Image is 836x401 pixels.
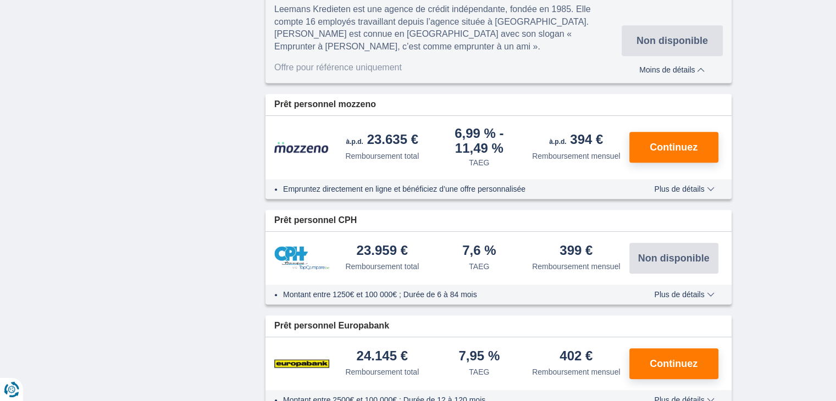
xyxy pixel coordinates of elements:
div: Remboursement mensuel [532,151,620,161]
div: TAEG [469,366,489,377]
div: 24.145 € [357,349,408,364]
div: Leemans Kredieten est une agence de crédit indépendante, fondée en 1985. Elle compte 16 employés ... [274,3,622,53]
div: 394 € [549,133,603,148]
button: Non disponible [629,243,718,274]
div: TAEG [469,157,489,168]
button: Continuez [629,132,718,163]
img: pret personnel CPH Banque [274,246,329,270]
img: pret personnel Europabank [274,350,329,377]
span: Moins de détails [639,66,705,74]
button: Continuez [629,348,718,379]
div: Remboursement total [345,151,419,161]
div: Remboursement mensuel [532,261,620,272]
button: Moins de détails [622,62,722,74]
div: Offre pour référence uniquement [274,62,622,74]
span: Continuez [650,359,697,369]
div: 399 € [560,244,593,259]
div: 23.959 € [357,244,408,259]
span: Plus de détails [654,291,714,298]
span: Prêt personnel mozzeno [274,98,376,111]
button: Non disponible [622,25,722,56]
div: 7,95 % [458,349,500,364]
img: pret personnel Mozzeno [274,141,329,153]
div: 6,99 % [435,127,524,155]
span: Prêt personnel Europabank [274,320,389,332]
div: Remboursement mensuel [532,366,620,377]
div: Remboursement total [345,366,419,377]
span: Prêt personnel CPH [274,214,357,227]
li: Montant entre 1250€ et 100 000€ ; Durée de 6 à 84 mois [283,289,622,300]
div: 402 € [560,349,593,364]
div: 23.635 € [346,133,418,148]
li: Empruntez directement en ligne et bénéficiez d’une offre personnalisée [283,183,622,194]
div: Remboursement total [345,261,419,272]
span: Plus de détails [654,185,714,193]
div: TAEG [469,261,489,272]
span: Continuez [650,142,697,152]
button: Plus de détails [646,290,722,299]
span: Non disponible [636,36,708,46]
button: Plus de détails [646,185,722,193]
span: Non disponible [638,253,710,263]
div: 7,6 % [462,244,496,259]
